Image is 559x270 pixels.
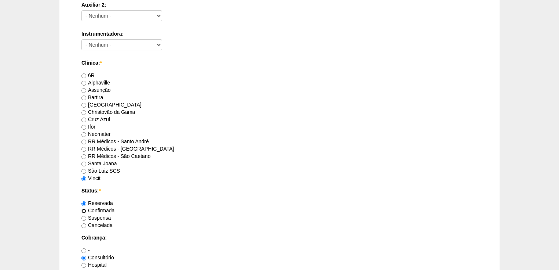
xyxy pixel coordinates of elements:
input: Hospital [81,263,86,268]
label: Hospital [81,262,107,268]
label: - [81,247,90,253]
input: Alphaville [81,81,86,86]
label: Vincit [81,175,101,181]
input: Cruz Azul [81,118,86,122]
input: 6R [81,73,86,78]
input: São Luiz SCS [81,169,86,174]
label: RR Médicos - São Caetano [81,153,150,159]
input: RR Médicos - São Caetano [81,154,86,159]
label: Consultório [81,255,114,260]
label: Reservada [81,200,113,206]
input: Reservada [81,201,86,206]
input: Ifor [81,125,86,130]
label: RR Médicos - Santo André [81,138,149,144]
label: Clínica: [81,59,478,66]
input: Cancelada [81,223,86,228]
input: Christovão da Gama [81,110,86,115]
input: Consultório [81,256,86,260]
label: Auxiliar 2: [81,1,478,8]
input: Suspensa [81,216,86,221]
label: RR Médicos - [GEOGRAPHIC_DATA] [81,146,174,152]
label: Bartira [81,94,103,100]
label: Cancelada [81,222,113,228]
span: Este campo é obrigatório. [100,60,102,66]
label: Neomater [81,131,110,137]
input: - [81,248,86,253]
label: Confirmada [81,208,114,213]
input: Neomater [81,132,86,137]
input: Confirmada [81,209,86,213]
label: 6R [81,72,95,78]
label: Alphaville [81,80,110,86]
label: Suspensa [81,215,111,221]
input: Assunção [81,88,86,93]
label: Status: [81,187,478,194]
label: Santa Joana [81,161,117,166]
label: Christovão da Gama [81,109,135,115]
input: Santa Joana [81,162,86,166]
input: RR Médicos - [GEOGRAPHIC_DATA] [81,147,86,152]
input: RR Médicos - Santo André [81,140,86,144]
label: Cobrança: [81,234,478,241]
label: [GEOGRAPHIC_DATA] [81,102,142,108]
input: Bartira [81,96,86,100]
label: Cruz Azul [81,116,110,122]
label: Assunção [81,87,110,93]
input: Vincit [81,176,86,181]
span: Este campo é obrigatório. [99,188,101,194]
label: São Luiz SCS [81,168,120,174]
label: Instrumentadora: [81,30,478,37]
input: [GEOGRAPHIC_DATA] [81,103,86,108]
label: Ifor [81,124,95,130]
